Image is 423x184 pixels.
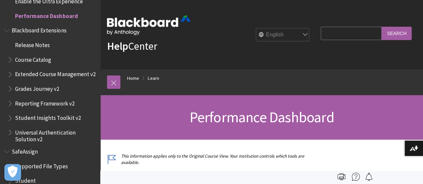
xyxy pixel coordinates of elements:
span: Reporting Framework v2 [15,98,74,107]
a: HelpCenter [107,39,157,53]
span: Course Catalog [15,54,51,63]
input: Search [382,27,412,40]
button: Open Preferences [4,164,21,181]
span: Performance Dashboard [189,108,334,126]
strong: Help [107,39,128,53]
span: Grades Journey v2 [15,83,59,92]
span: SafeAssign [12,146,38,155]
span: Student Insights Toolkit v2 [15,113,81,122]
span: Blackboard Extensions [12,25,66,34]
img: Follow this page [365,173,373,181]
nav: Book outline for Blackboard Extensions [4,25,96,143]
img: More help [352,173,360,181]
span: Universal Authentication Solution v2 [15,127,96,143]
select: Site Language Selector [256,28,310,42]
img: Print [337,173,345,181]
span: Release Notes [15,39,50,48]
img: Blackboard by Anthology [107,16,191,35]
a: Home [127,74,139,82]
span: Performance Dashboard [15,10,78,19]
a: Learn [148,74,159,82]
p: This information applies only to the Original Course View. Your institution controls which tools ... [107,153,317,166]
span: Extended Course Management v2 [15,69,95,78]
span: Supported File Types [15,161,68,170]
